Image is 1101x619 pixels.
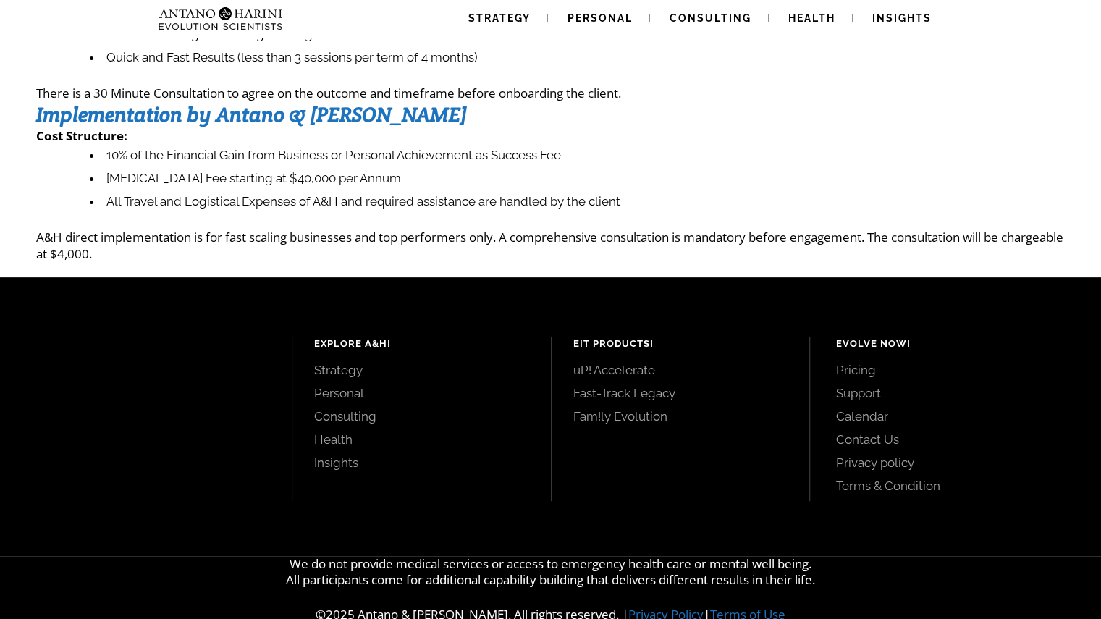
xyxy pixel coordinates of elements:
span: Personal [568,12,633,24]
li: 10% of the Financial Gain from Business or Personal Achievement as Success Fee [90,144,1065,167]
a: Insights [314,455,529,471]
a: Consulting [314,408,529,424]
h4: Explore A&H! [314,337,529,351]
a: Pricing [835,362,1068,378]
a: uP! Accelerate [573,362,788,378]
strong: Cost Structure: [36,127,127,144]
span: Health [788,12,835,24]
a: Fam!ly Evolution [573,408,788,424]
li: Quick and Fast Results (less than 3 sessions per term of 4 months) [90,46,1065,70]
a: Fast-Track Legacy [573,385,788,401]
li: [MEDICAL_DATA] Fee starting at $40,000 per Annum [90,167,1065,190]
p: There is a 30 Minute Consultation to agree on the outcome and timeframe before onboarding the cli... [36,85,1065,101]
h4: Evolve Now! [835,337,1068,351]
a: Privacy policy [835,455,1068,471]
span: Strategy [468,12,531,24]
h4: EIT Products! [573,337,788,351]
a: Personal [314,385,529,401]
a: Strategy [314,362,529,378]
a: Terms & Condition [835,478,1068,494]
span: Consulting [670,12,751,24]
a: Support [835,385,1068,401]
strong: Implementation by Antano & [PERSON_NAME] [36,101,467,127]
span: Insights [872,12,932,24]
a: Health [314,431,529,447]
a: Contact Us [835,431,1068,447]
li: All Travel and Logistical Expenses of A&H and required assistance are handled by the client [90,190,1065,214]
p: A&H direct implementation is for fast scaling businesses and top performers only. A comprehensive... [36,229,1065,262]
a: Calendar [835,408,1068,424]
